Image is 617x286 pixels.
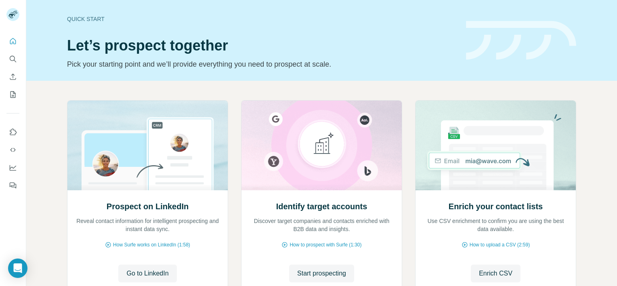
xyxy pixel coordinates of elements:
button: Start prospecting [289,265,354,282]
img: Prospect on LinkedIn [67,101,228,190]
p: Use CSV enrichment to confirm you are using the best data available. [424,217,568,233]
img: banner [466,21,576,60]
button: My lists [6,87,19,102]
button: Search [6,52,19,66]
p: Pick your starting point and we’ll provide everything you need to prospect at scale. [67,59,456,70]
span: How Surfe works on LinkedIn (1:58) [113,241,190,248]
button: Use Surfe API [6,143,19,157]
button: Enrich CSV [471,265,520,282]
p: Discover target companies and contacts enriched with B2B data and insights. [250,217,394,233]
h2: Identify target accounts [276,201,367,212]
button: Enrich CSV [6,69,19,84]
img: Identify target accounts [241,101,402,190]
div: Quick start [67,15,456,23]
p: Reveal contact information for intelligent prospecting and instant data sync. [76,217,220,233]
div: Open Intercom Messenger [8,259,27,278]
button: Dashboard [6,160,19,175]
button: Feedback [6,178,19,193]
h1: Let’s prospect together [67,38,456,54]
button: Use Surfe on LinkedIn [6,125,19,139]
h2: Prospect on LinkedIn [107,201,189,212]
h2: Enrich your contact lists [449,201,543,212]
span: Go to LinkedIn [126,269,168,278]
button: Go to LinkedIn [118,265,176,282]
img: Enrich your contact lists [415,101,576,190]
span: How to prospect with Surfe (1:30) [290,241,361,248]
span: Enrich CSV [479,269,512,278]
span: Start prospecting [297,269,346,278]
span: How to upload a CSV (2:59) [470,241,530,248]
button: Quick start [6,34,19,48]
